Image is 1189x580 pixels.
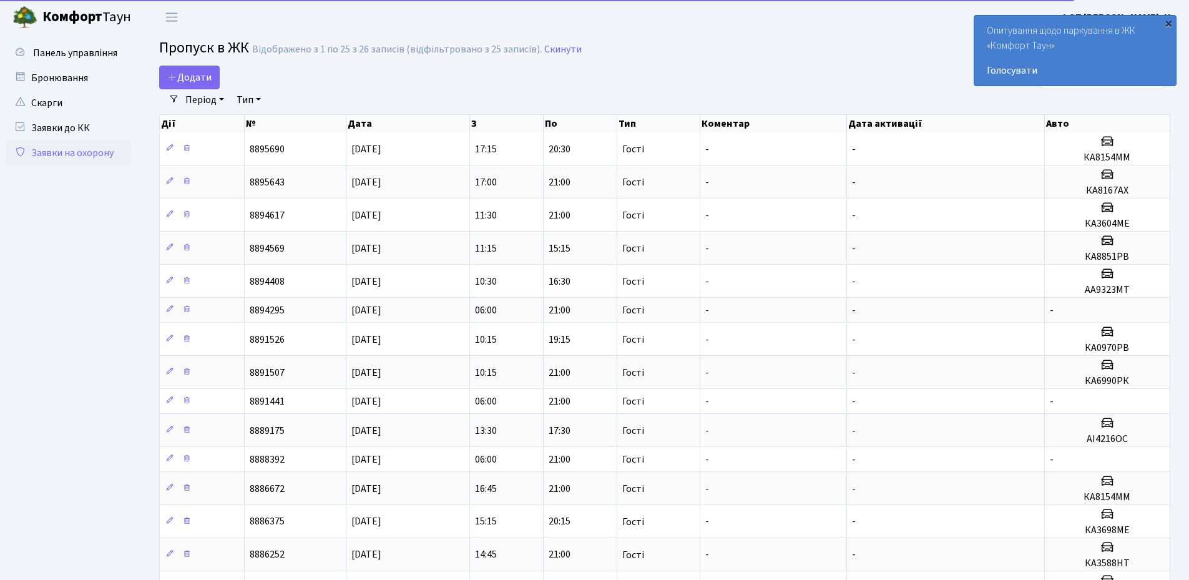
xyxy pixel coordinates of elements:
[475,453,497,466] span: 06:00
[622,243,644,253] span: Гості
[549,209,570,222] span: 21:00
[160,115,245,132] th: Дії
[475,366,497,380] span: 10:15
[705,303,709,317] span: -
[705,242,709,255] span: -
[622,484,644,494] span: Гості
[705,275,709,288] span: -
[159,66,220,89] a: Додати
[1050,491,1165,503] h5: КА8154ММ
[351,242,381,255] span: [DATE]
[12,5,37,30] img: logo.png
[974,16,1176,86] div: Опитування щодо паркування в ЖК «Комфорт Таун»
[180,89,229,111] a: Період
[351,395,381,408] span: [DATE]
[705,482,709,496] span: -
[250,515,285,529] span: 8886375
[1050,152,1165,164] h5: КА8154ММ
[475,482,497,496] span: 16:45
[351,482,381,496] span: [DATE]
[250,548,285,562] span: 8886252
[852,395,856,408] span: -
[232,89,266,111] a: Тип
[852,175,856,189] span: -
[351,515,381,529] span: [DATE]
[42,7,102,27] b: Комфорт
[475,515,497,529] span: 15:15
[475,175,497,189] span: 17:00
[549,275,570,288] span: 16:30
[1050,524,1165,536] h5: КА3698МЕ
[852,242,856,255] span: -
[250,333,285,347] span: 8891526
[852,424,856,438] span: -
[475,242,497,255] span: 11:15
[705,209,709,222] span: -
[1050,185,1165,197] h5: КА8167АХ
[250,209,285,222] span: 8894617
[705,515,709,529] span: -
[1050,342,1165,354] h5: КА0970РВ
[622,550,644,560] span: Гості
[549,303,570,317] span: 21:00
[852,333,856,347] span: -
[622,335,644,345] span: Гості
[351,142,381,156] span: [DATE]
[852,303,856,317] span: -
[1050,218,1165,230] h5: КА3604МЕ
[6,91,131,116] a: Скарги
[250,275,285,288] span: 8894408
[549,424,570,438] span: 17:30
[549,366,570,380] span: 21:00
[549,242,570,255] span: 15:15
[245,115,346,132] th: №
[705,548,709,562] span: -
[544,44,582,56] a: Скинути
[475,275,497,288] span: 10:30
[617,115,701,132] th: Тип
[252,44,542,56] div: Відображено з 1 по 25 з 26 записів (відфільтровано з 25 записів).
[250,482,285,496] span: 8886672
[852,366,856,380] span: -
[1050,375,1165,387] h5: КА6990РК
[622,177,644,187] span: Гості
[159,37,249,59] span: Пропуск в ЖК
[622,517,644,527] span: Гості
[622,305,644,315] span: Гості
[549,453,570,466] span: 21:00
[622,144,644,154] span: Гості
[6,116,131,140] a: Заявки до КК
[351,209,381,222] span: [DATE]
[6,41,131,66] a: Панель управління
[852,453,856,466] span: -
[622,368,644,378] span: Гості
[705,395,709,408] span: -
[549,333,570,347] span: 19:15
[351,303,381,317] span: [DATE]
[705,175,709,189] span: -
[250,242,285,255] span: 8894569
[1050,453,1054,466] span: -
[167,71,212,84] span: Додати
[6,140,131,165] a: Заявки на охорону
[1050,251,1165,263] h5: КА8851РВ
[250,395,285,408] span: 8891441
[250,453,285,466] span: 8888392
[622,277,644,287] span: Гості
[622,455,644,464] span: Гості
[250,366,285,380] span: 8891507
[852,548,856,562] span: -
[549,515,570,529] span: 20:15
[852,142,856,156] span: -
[351,424,381,438] span: [DATE]
[622,426,644,436] span: Гості
[622,396,644,406] span: Гості
[1050,395,1054,408] span: -
[250,424,285,438] span: 8889175
[1060,11,1174,24] b: ФОП [PERSON_NAME]. Н.
[475,142,497,156] span: 17:15
[847,115,1044,132] th: Дата активації
[351,548,381,562] span: [DATE]
[351,275,381,288] span: [DATE]
[6,66,131,91] a: Бронювання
